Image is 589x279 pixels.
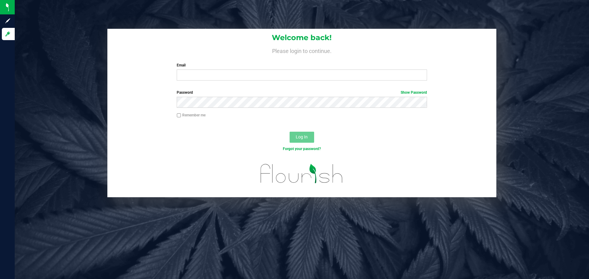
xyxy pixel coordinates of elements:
[177,90,193,95] span: Password
[253,158,350,189] img: flourish_logo.svg
[177,113,181,118] input: Remember me
[107,34,496,42] h1: Welcome back!
[107,47,496,54] h4: Please login to continue.
[5,18,11,24] inline-svg: Sign up
[177,112,206,118] label: Remember me
[283,147,321,151] a: Forgot your password?
[5,31,11,37] inline-svg: Log in
[296,134,308,139] span: Log In
[290,132,314,143] button: Log In
[177,62,427,68] label: Email
[401,90,427,95] a: Show Password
